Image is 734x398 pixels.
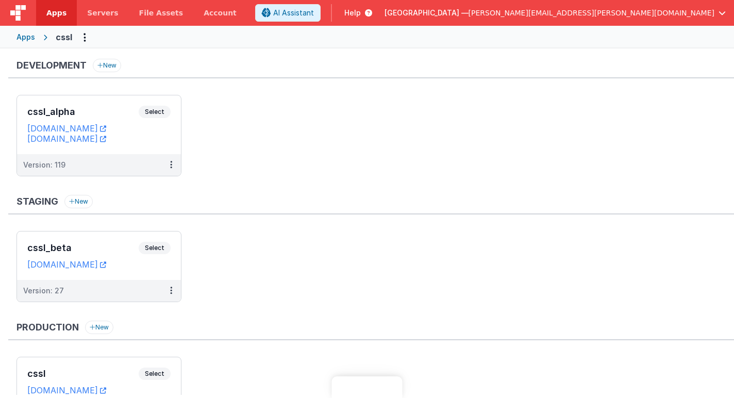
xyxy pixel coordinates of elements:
a: [DOMAIN_NAME] [27,123,106,134]
span: File Assets [139,8,183,18]
iframe: Marker.io feedback button [332,376,403,398]
span: Help [344,8,361,18]
span: [GEOGRAPHIC_DATA] — [385,8,469,18]
span: Apps [46,8,66,18]
span: AI Assistant [273,8,314,18]
h3: cssl [27,369,139,379]
a: [DOMAIN_NAME] [27,134,106,144]
button: [GEOGRAPHIC_DATA] — [PERSON_NAME][EMAIL_ADDRESS][PERSON_NAME][DOMAIN_NAME] [385,8,726,18]
span: [PERSON_NAME][EMAIL_ADDRESS][PERSON_NAME][DOMAIN_NAME] [469,8,714,18]
div: Apps [16,32,35,42]
span: Servers [87,8,118,18]
div: Version: 119 [23,160,65,170]
button: Options [76,29,93,45]
button: AI Assistant [255,4,321,22]
h3: Production [16,322,79,333]
button: New [85,321,113,334]
span: Select [139,242,171,254]
h3: cssl_alpha [27,107,139,117]
h3: Development [16,60,87,71]
button: New [64,195,93,208]
h3: cssl_beta [27,243,139,253]
a: [DOMAIN_NAME] [27,259,106,270]
div: cssl [56,31,72,43]
button: New [93,59,121,72]
span: Select [139,368,171,380]
a: [DOMAIN_NAME] [27,385,106,395]
div: Version: 27 [23,286,64,296]
h3: Staging [16,196,58,207]
span: Select [139,106,171,118]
